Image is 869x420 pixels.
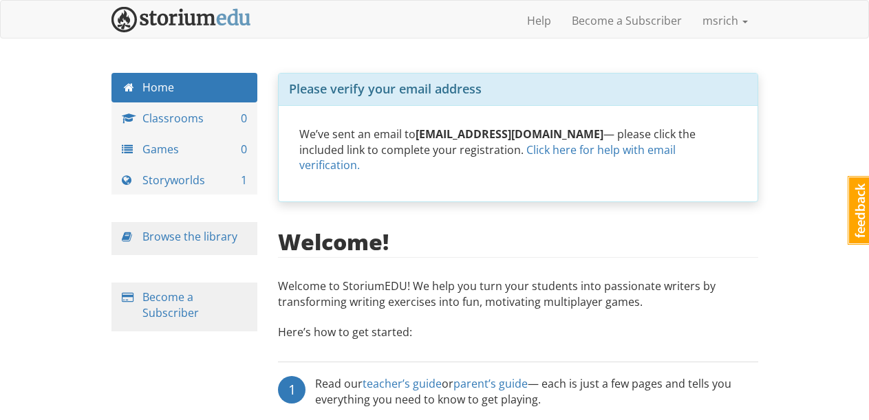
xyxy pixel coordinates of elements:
[241,173,247,188] span: 1
[453,376,528,391] a: parent’s guide
[241,111,247,126] span: 0
[111,7,251,32] img: StoriumEDU
[692,3,758,38] a: msrich
[142,289,199,320] a: Become a Subscriber
[241,142,247,157] span: 0
[111,135,258,164] a: Games 0
[111,73,258,102] a: Home
[315,376,758,408] div: Read our or — each is just a few pages and tells you everything you need to know to get playing.
[278,230,389,254] h2: Welcome!
[142,229,237,244] a: Browse the library
[299,142,676,173] a: Click here for help with email verification.
[289,80,482,97] span: Please verify your email address
[111,166,258,195] a: Storyworlds 1
[278,324,758,354] p: Here’s how to get started:
[517,3,561,38] a: Help
[416,126,603,142] strong: [EMAIL_ADDRESS][DOMAIN_NAME]
[278,376,305,404] div: 1
[299,126,737,174] p: We’ve sent an email to — please click the included link to complete your registration.
[111,104,258,133] a: Classrooms 0
[561,3,692,38] a: Become a Subscriber
[363,376,442,391] a: teacher’s guide
[278,278,758,317] p: Welcome to StoriumEDU! We help you turn your students into passionate writers by transforming wri...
